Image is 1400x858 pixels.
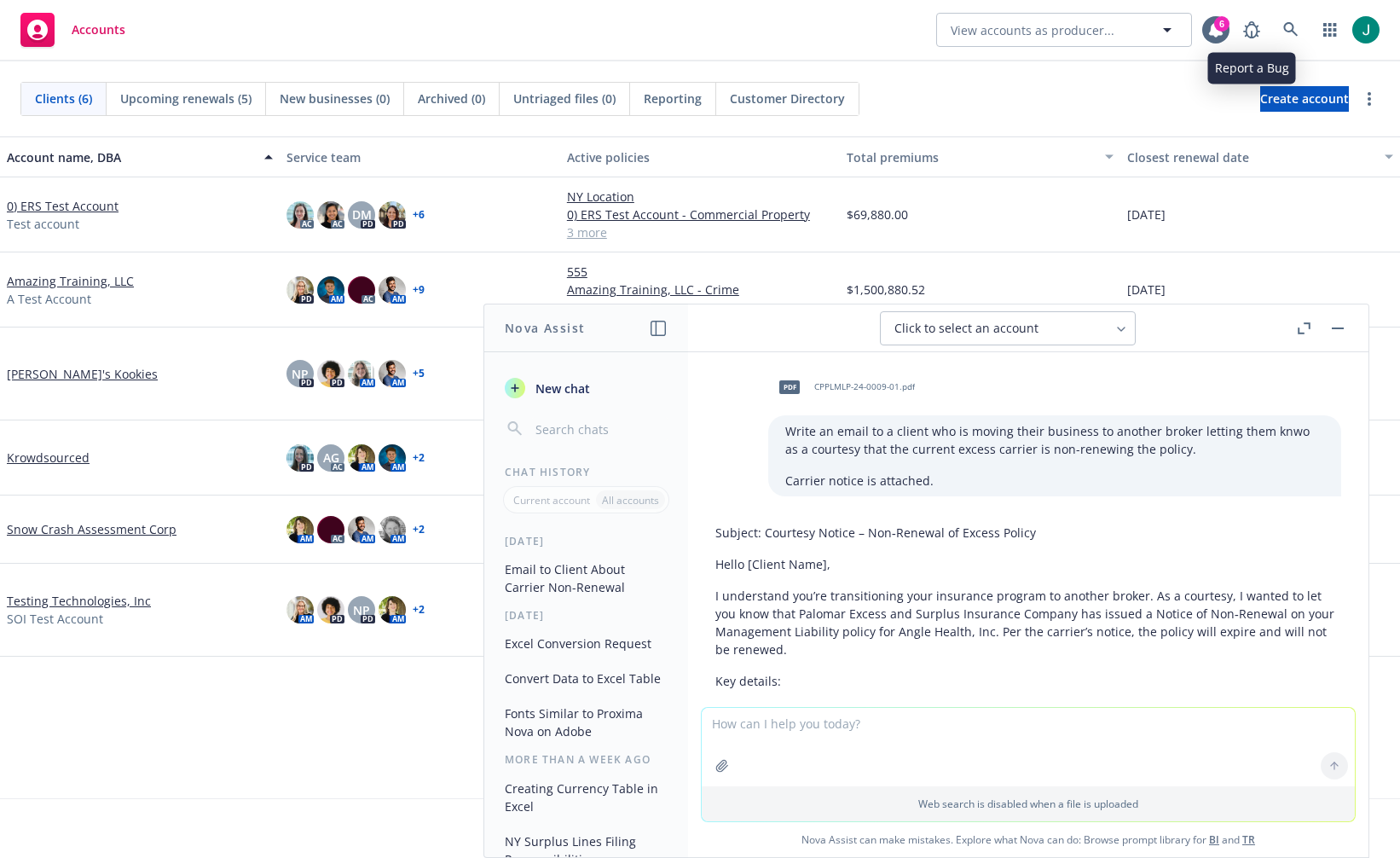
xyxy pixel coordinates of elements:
[280,136,559,177] button: Service team
[779,380,800,393] span: pdf
[418,90,485,107] span: Archived (0)
[730,90,845,107] span: Customer Directory
[894,320,1038,337] span: Click to select an account
[567,223,833,241] a: 3 more
[1209,832,1219,847] a: BI
[567,263,833,281] a: 555
[715,587,1341,658] p: I understand you’re transitioning your insurance program to another broker. As a courtesy, I want...
[567,299,833,316] a: 25 more
[317,276,344,304] img: photo
[286,596,314,623] img: photo
[14,6,132,54] a: Accounts
[379,201,406,229] img: photo
[484,608,688,623] div: [DATE]
[498,629,674,658] button: Excel Conversion Request
[348,360,375,387] img: photo
[785,472,1324,490] p: Carrier notice is attached.
[413,285,425,295] a: + 9
[484,752,688,767] div: More than a week ago
[7,592,151,610] a: Testing Technologies, Inc
[7,520,176,538] a: Snow Crash Assessment Corp
[715,672,1341,690] p: Key details:
[695,822,1362,857] span: Nova Assist can make mistakes. Explore what Nova can do: Browse prompt library for and
[348,276,375,304] img: photo
[379,516,406,543] img: photo
[7,215,79,233] span: Test account
[286,148,552,166] div: Service team
[286,201,314,229] img: photo
[1120,136,1400,177] button: Closest renewal date
[567,188,833,206] a: NY Location
[513,493,590,507] p: Current account
[513,90,616,107] span: Untriaged files (0)
[353,601,370,619] span: NP
[72,23,125,37] span: Accounts
[567,281,833,299] a: Amazing Training, LLC - Crime
[498,774,674,820] button: Creating Currency Table in Excel
[602,493,659,507] p: All accounts
[35,90,92,107] span: Clients (6)
[880,311,1136,345] button: Click to select an account
[1127,148,1374,166] div: Closest renewal date
[1352,16,1380,43] img: photo
[7,272,134,290] a: Amazing Training, LLC
[379,360,406,387] img: photo
[505,319,585,337] h1: Nova Assist
[840,136,1119,177] button: Total premiums
[768,366,918,409] div: pdfCPPLMLP-24-0009-01.pdf
[379,276,406,304] img: photo
[286,444,314,472] img: photo
[1127,206,1166,223] span: [DATE]
[847,148,1094,166] div: Total premiums
[317,516,344,543] img: photo
[712,797,1345,811] p: Web search is disabled when a file is uploaded
[1127,281,1166,299] span: [DATE]
[1274,13,1308,47] a: Search
[847,206,908,223] span: $69,880.00
[413,453,425,463] a: + 2
[729,704,1341,728] li: Carrier: Palomar Excess and Surplus Insurance Company
[317,360,344,387] img: photo
[644,90,702,107] span: Reporting
[560,136,840,177] button: Active policies
[1260,83,1349,115] span: Create account
[379,596,406,623] img: photo
[484,465,688,479] div: Chat History
[1242,832,1255,847] a: TR
[567,206,833,223] a: 0) ERS Test Account - Commercial Property
[1214,16,1229,32] div: 6
[847,281,925,299] span: $1,500,880.52
[567,148,833,166] div: Active policies
[484,534,688,548] div: [DATE]
[120,90,252,107] span: Upcoming renewals (5)
[7,290,91,308] span: A Test Account
[286,516,314,543] img: photo
[1359,89,1380,109] a: more
[1313,13,1347,47] a: Switch app
[7,148,254,166] div: Account name, DBA
[352,206,372,223] span: DM
[280,90,390,107] span: New businesses (0)
[7,365,158,383] a: [PERSON_NAME]'s Kookies
[951,21,1114,39] span: View accounts as producer...
[498,664,674,693] button: Convert Data to Excel Table
[323,449,339,467] span: AG
[498,555,674,601] button: Email to Client About Carrier Non-Renewal
[413,210,425,220] a: + 6
[317,596,344,623] img: photo
[413,525,425,535] a: + 2
[7,197,119,215] a: 0) ERS Test Account
[379,444,406,472] img: photo
[814,381,915,392] span: CPPLMLP-24-0009-01.pdf
[7,449,90,467] a: Krowdsourced
[785,422,1324,458] p: Write an email to a client who is moving their business to another broker letting them knwo as a ...
[292,365,309,383] span: NP
[348,444,375,472] img: photo
[498,699,674,745] button: Fonts Similar to Proxima Nova on Adobe
[413,605,425,615] a: + 2
[532,380,590,397] span: New chat
[7,610,103,628] span: SOI Test Account
[348,516,375,543] img: photo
